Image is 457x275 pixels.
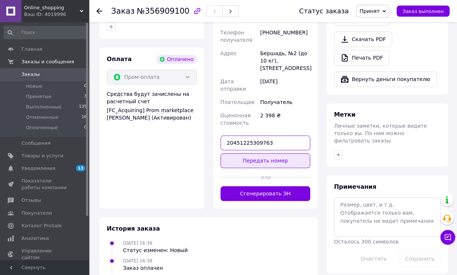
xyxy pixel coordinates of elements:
[299,7,349,15] div: Статус заказа
[334,71,437,87] button: Вернуть деньги покупателю
[221,153,311,168] button: Передать номер
[334,31,392,47] a: Скачать PDF
[21,178,69,191] span: Показатели работы компании
[334,50,389,66] a: Печать PDF
[334,183,376,190] span: Примечания
[107,107,197,121] div: [FC_Acquiring] Prom marketplace [PERSON_NAME] (Активирован)
[21,71,40,78] span: Заказы
[21,46,42,53] span: Главная
[123,264,163,272] div: Заказ оплачен
[259,95,312,109] div: Получатель
[107,56,132,63] span: Оплата
[21,248,69,261] span: Управление сайтом
[259,26,312,47] div: [PHONE_NUMBER]
[259,109,312,130] div: 2 398 ₴
[397,6,450,17] button: Заказ выполнен
[440,230,455,245] button: Чат с покупателем
[360,8,380,14] span: Принят
[221,78,246,92] span: Дата отправки
[334,239,398,245] span: Осталось 300 символов
[21,152,63,159] span: Товары и услуги
[79,104,87,110] span: 135
[24,4,80,11] span: Online_shopping
[123,258,152,264] span: [DATE] 16:38
[26,114,58,121] span: Отмененные
[21,235,49,242] span: Аналитика
[137,7,189,16] span: №356909100
[21,165,55,172] span: Уведомления
[84,124,87,131] span: 0
[24,11,89,18] div: Ваш ID: 4019996
[21,140,50,147] span: Сообщения
[221,99,255,105] span: Плательщик
[107,225,160,232] span: История заказа
[84,93,87,100] span: 3
[221,30,252,43] span: Телефон получателя
[403,9,444,14] span: Заказ выполнен
[111,7,135,16] span: Заказ
[26,93,52,100] span: Принятые
[123,247,188,254] div: Статус изменен: Новый
[334,123,427,144] span: Личные заметки, которые видите только вы. По ним можно фильтровать заказы
[21,197,41,204] span: Отзывы
[261,174,270,181] span: или
[221,186,311,201] button: Сгенерировать ЭН
[334,111,355,118] span: Метки
[4,26,87,39] input: Поиск
[156,55,196,64] div: Оплачено
[26,104,62,110] span: Выполненные
[96,7,102,15] div: Вернуться назад
[82,114,87,121] span: 16
[221,113,251,126] span: Оценочная стоимость
[259,75,312,95] div: [DATE]
[221,135,311,150] input: Номер экспресс-накладной
[21,58,74,65] span: Заказы и сообщения
[26,124,58,131] span: Оплаченные
[221,50,237,56] span: Адрес
[84,83,87,90] span: 0
[76,165,85,171] span: 13
[21,210,52,217] span: Покупатели
[107,90,197,121] div: Средства будут зачислены на расчетный счет
[123,241,152,246] span: [DATE] 16:38
[259,47,312,75] div: Бершадь, №2 (до 10 кг), [STREET_ADDRESS]
[21,222,62,229] span: Каталог ProSale
[26,83,42,90] span: Новые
